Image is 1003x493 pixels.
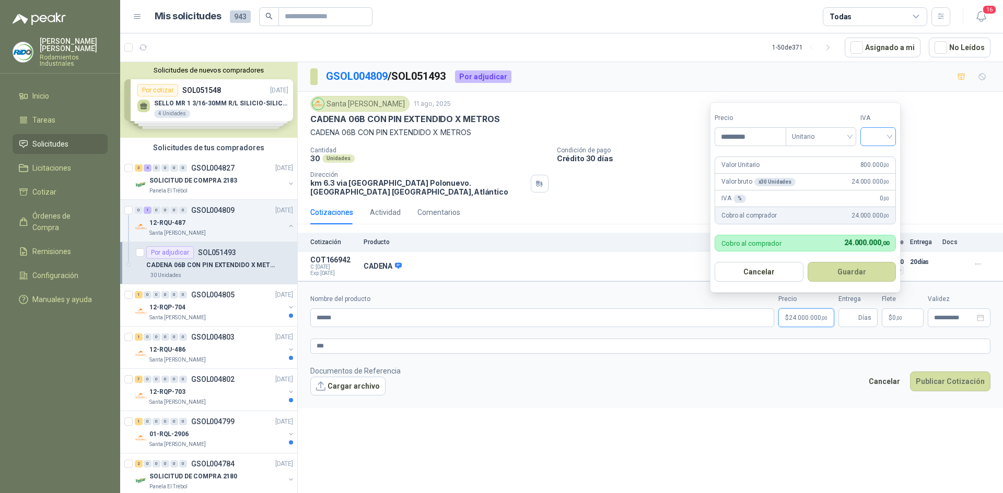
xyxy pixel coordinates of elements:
[310,114,499,125] p: CADENA 06B CON PIN EXTENDIDO X METROS
[144,460,151,467] div: 0
[135,178,147,191] img: Company Logo
[170,333,178,341] div: 0
[715,262,803,282] button: Cancelar
[191,164,235,172] p: GSOL004827
[149,429,189,439] p: 01-RQL-2906
[838,294,878,304] label: Entrega
[32,210,98,233] span: Órdenes de Compra
[844,238,889,247] span: 24.000.000
[149,303,185,312] p: 12-RQP-704
[852,177,889,187] span: 24.000.000
[860,113,896,123] label: IVA
[972,7,990,26] button: 16
[230,10,251,23] span: 943
[179,460,187,467] div: 0
[312,98,324,110] img: Company Logo
[135,460,143,467] div: 2
[135,458,295,491] a: 2 0 0 0 0 0 GSOL004784[DATE] Company LogoSOLICITUD DE COMPRA 2180Panela El Trébol
[153,164,160,172] div: 0
[135,347,147,360] img: Company Logo
[191,207,235,214] p: GSOL004809
[198,249,236,256] p: SOL051493
[942,238,963,246] p: Docs
[310,171,527,178] p: Dirección
[821,315,827,321] span: ,00
[135,474,147,487] img: Company Logo
[310,147,549,154] p: Cantidad
[310,154,320,163] p: 30
[144,164,151,172] div: 4
[310,178,527,196] p: km 6.3 via [GEOGRAPHIC_DATA] Polonuevo. [GEOGRAPHIC_DATA] [GEOGRAPHIC_DATA] , Atlántico
[414,99,451,109] p: 11 ago, 2025
[135,333,143,341] div: 1
[275,206,293,215] p: [DATE]
[13,110,108,130] a: Tareas
[310,270,357,276] span: Exp: [DATE]
[120,242,297,284] a: Por adjudicarSOL051493CADENA 06B CON PIN EXTENDIDO X METROS30 Unidades
[135,207,143,214] div: 0
[863,371,906,391] button: Cancelar
[310,238,357,246] p: Cotización
[455,70,511,83] div: Por adjudicar
[13,86,108,106] a: Inicio
[13,42,33,62] img: Company Logo
[275,459,293,469] p: [DATE]
[161,376,169,383] div: 0
[982,5,997,15] span: 16
[721,177,796,187] p: Valor bruto
[161,460,169,467] div: 0
[32,270,78,281] span: Configuración
[32,114,55,126] span: Tareas
[135,415,295,449] a: 1 0 0 0 0 0 GSOL004799[DATE] Company Logo01-RQL-2906Santa [PERSON_NAME]
[881,240,890,247] span: ,00
[910,371,990,391] button: Publicar Cotización
[149,440,206,449] p: Santa [PERSON_NAME]
[40,38,108,52] p: [PERSON_NAME] [PERSON_NAME]
[882,294,924,304] label: Flete
[155,9,221,24] h1: Mis solicitudes
[124,66,293,74] button: Solicitudes de nuevos compradores
[778,308,834,327] p: $24.000.000,00
[310,377,386,395] button: Cargar archivo
[860,160,890,170] span: 800.000
[910,238,936,246] p: Entrega
[146,260,276,270] p: CADENA 06B CON PIN EXTENDIDO X METROS
[733,195,746,203] div: %
[144,376,151,383] div: 0
[191,460,235,467] p: GSOL004784
[170,460,178,467] div: 0
[161,418,169,425] div: 0
[170,164,178,172] div: 0
[910,256,936,268] p: 20 días
[153,333,160,341] div: 0
[852,211,889,221] span: 24.000.000
[135,221,147,233] img: Company Logo
[326,68,447,85] p: / SOL051493
[149,314,206,322] p: Santa [PERSON_NAME]
[120,138,297,158] div: Solicitudes de tus compradores
[135,390,147,402] img: Company Logo
[144,333,151,341] div: 0
[13,290,108,309] a: Manuales y ayuda
[144,418,151,425] div: 0
[364,238,802,246] p: Producto
[830,11,852,22] div: Todas
[135,305,147,318] img: Company Logo
[883,196,890,201] span: ,00
[858,309,871,327] span: Días
[265,13,273,20] span: search
[179,207,187,214] div: 0
[883,179,890,185] span: ,00
[144,207,151,214] div: 1
[721,160,760,170] p: Valor Unitario
[146,271,185,280] div: 30 Unidades
[153,376,160,383] div: 0
[161,164,169,172] div: 0
[275,290,293,300] p: [DATE]
[557,154,999,163] p: Crédito 30 días
[149,398,206,406] p: Santa [PERSON_NAME]
[929,38,990,57] button: No Leídos
[149,187,188,195] p: Panela El Trébol
[310,96,410,112] div: Santa [PERSON_NAME]
[721,240,782,247] p: Cobro al comprador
